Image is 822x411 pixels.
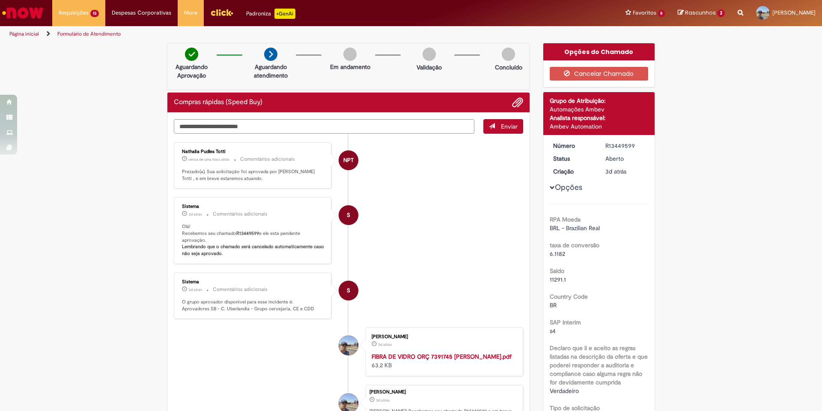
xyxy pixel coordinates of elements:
[550,96,649,105] div: Grupo de Atribuição:
[182,279,325,285] div: Sistema
[182,223,325,257] p: Olá! Recebemos seu chamado e ele esta pendente aprovação.
[550,241,599,249] b: taxa de conversão
[1,4,45,21] img: ServiceNow
[376,398,390,403] span: 3d atrás
[264,48,277,61] img: arrow-next.png
[339,150,358,170] div: Nathalia Pudles Totti
[339,336,358,355] div: Matheus Machado Talone
[376,398,390,403] time: 26/08/2025 16:37:18
[339,205,358,225] div: System
[550,318,581,326] b: SAP Interim
[550,122,649,131] div: Ambev Automation
[185,48,198,61] img: check-circle-green.png
[188,157,229,162] time: 29/08/2025 11:48:47
[512,97,523,108] button: Adicionar anexos
[550,301,557,309] span: BR
[717,9,725,17] span: 2
[236,230,259,237] b: R13449599
[112,9,171,17] span: Despesas Corporativas
[213,286,268,293] small: Comentários adicionais
[347,205,350,225] span: S
[550,105,649,114] div: Automações Ambev
[547,167,599,176] dt: Criação
[550,327,556,335] span: s4
[501,123,518,130] span: Enviar
[605,167,645,176] div: 26/08/2025 16:37:18
[547,141,599,150] dt: Número
[246,9,295,19] div: Padroniza
[605,168,626,175] span: 3d atrás
[483,119,523,134] button: Enviar
[550,216,581,223] b: RPA Moeda
[550,276,566,283] span: 11291.1
[550,67,649,81] button: Cancelar Chamado
[550,250,565,258] span: 6.1182
[213,210,268,218] small: Comentários adicionais
[658,10,665,17] span: 8
[274,9,295,19] p: +GenAi
[550,224,600,232] span: BRL - Brazilian Real
[417,63,442,72] p: Validação
[188,287,202,292] time: 26/08/2025 16:37:27
[184,9,197,17] span: More
[378,342,392,347] span: 3d atrás
[372,352,514,369] div: 63.2 KB
[605,154,645,163] div: Aberto
[90,10,99,17] span: 13
[174,99,262,106] h2: Compras rápidas (Speed Buy) Histórico de tíquete
[378,342,392,347] time: 26/08/2025 16:37:15
[188,157,229,162] span: cerca de uma hora atrás
[9,30,39,37] a: Página inicial
[605,168,626,175] time: 26/08/2025 16:37:18
[240,156,295,163] small: Comentários adicionais
[343,48,357,61] img: img-circle-grey.png
[57,30,121,37] a: Formulário de Atendimento
[188,212,202,217] time: 26/08/2025 16:37:31
[550,293,588,300] b: Country Code
[550,344,648,386] b: Declaro que li e aceito as regras listadas na descrição da oferta e que poderei responder a audit...
[543,43,655,60] div: Opções do Chamado
[550,114,649,122] div: Analista responsável:
[343,150,354,171] span: NPT
[182,243,325,257] b: Lembrando que o chamado será cancelado automaticamente caso não seja aprovado.
[330,63,370,71] p: Em andamento
[188,212,202,217] span: 3d atrás
[550,267,564,275] b: Saldo
[6,26,542,42] ul: Trilhas de página
[174,119,474,134] textarea: Digite sua mensagem aqui...
[678,9,725,17] a: Rascunhos
[550,387,579,395] span: Verdadeiro
[182,168,325,182] p: Prezado(a), Sua solicitação foi aprovada por [PERSON_NAME] Totti , e em breve estaremos atuando.
[347,280,350,301] span: S
[495,63,522,72] p: Concluído
[685,9,716,17] span: Rascunhos
[171,63,212,80] p: Aguardando Aprovação
[369,390,518,395] div: [PERSON_NAME]
[339,281,358,300] div: System
[188,287,202,292] span: 3d atrás
[633,9,656,17] span: Favoritos
[250,63,292,80] p: Aguardando atendimento
[59,9,89,17] span: Requisições
[182,204,325,209] div: Sistema
[372,353,512,360] a: FIBRA DE VIDRO ORÇ 7391745 [PERSON_NAME].pdf
[772,9,816,16] span: [PERSON_NAME]
[372,334,514,339] div: [PERSON_NAME]
[210,6,233,19] img: click_logo_yellow_360x200.png
[423,48,436,61] img: img-circle-grey.png
[182,299,325,312] p: O grupo aprovador disponível para esse incidente é: Aprovadores SB - C. Uberlandia - Grupo cervej...
[605,141,645,150] div: R13449599
[547,154,599,163] dt: Status
[502,48,515,61] img: img-circle-grey.png
[182,149,325,154] div: Nathalia Pudles Totti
